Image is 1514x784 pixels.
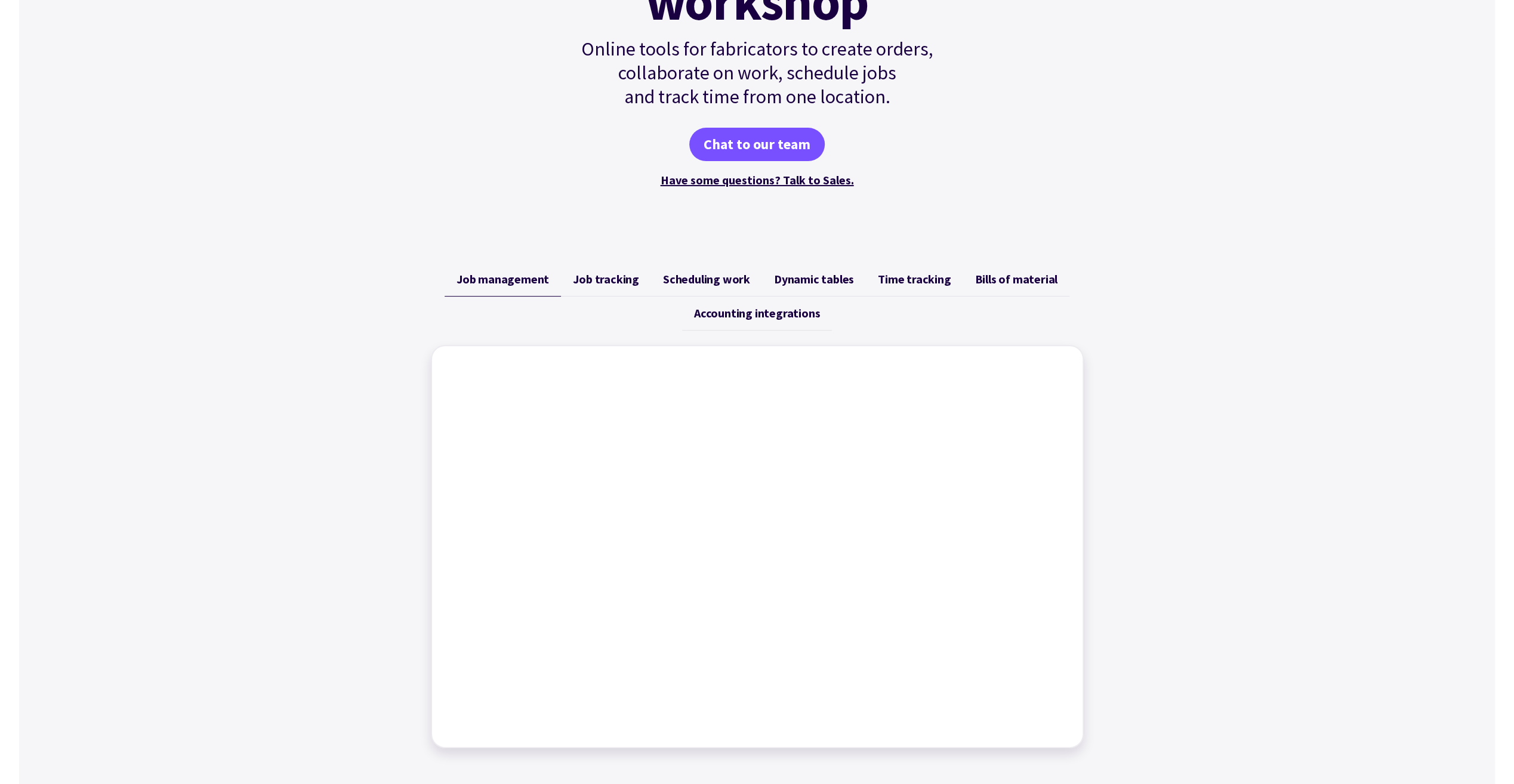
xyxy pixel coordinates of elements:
[661,172,854,187] a: Have some questions? Talk to Sales.
[457,272,549,286] span: Job management
[444,358,1071,735] iframe: Factory - Job Management
[1315,655,1514,784] iframe: Chat Widget
[694,306,820,320] span: Accounting integrations
[556,37,959,109] p: Online tools for fabricators to create orders, collaborate on work, schedule jobs and track time ...
[878,272,951,286] span: Time tracking
[573,272,639,286] span: Job tracking
[975,272,1057,286] span: Bills of material
[689,128,825,161] a: Chat to our team
[663,272,750,286] span: Scheduling work
[774,272,854,286] span: Dynamic tables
